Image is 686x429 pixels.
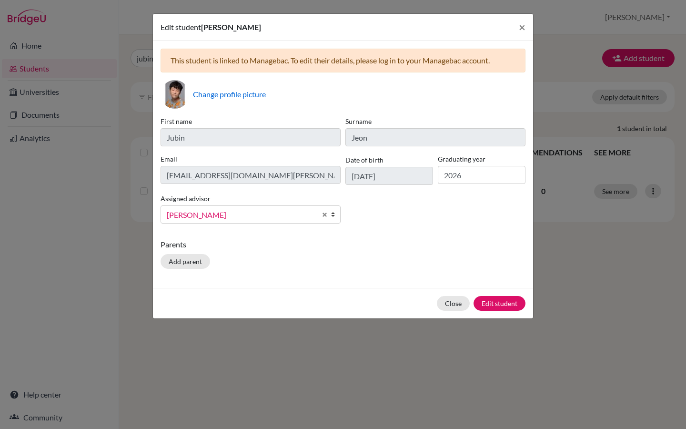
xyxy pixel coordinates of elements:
[474,296,525,311] button: Edit student
[345,116,525,126] label: Surname
[161,254,210,269] button: Add parent
[161,49,525,72] div: This student is linked to Managebac. To edit their details, please log in to your Managebac account.
[519,20,525,34] span: ×
[167,209,316,221] span: [PERSON_NAME]
[437,296,470,311] button: Close
[345,167,433,185] input: dd/mm/yyyy
[161,116,341,126] label: First name
[161,154,341,164] label: Email
[438,154,525,164] label: Graduating year
[161,239,525,250] p: Parents
[161,194,211,204] label: Assigned advisor
[161,22,201,31] span: Edit student
[201,22,261,31] span: [PERSON_NAME]
[161,80,189,109] div: Profile picture
[511,14,533,41] button: Close
[345,155,383,165] label: Date of birth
